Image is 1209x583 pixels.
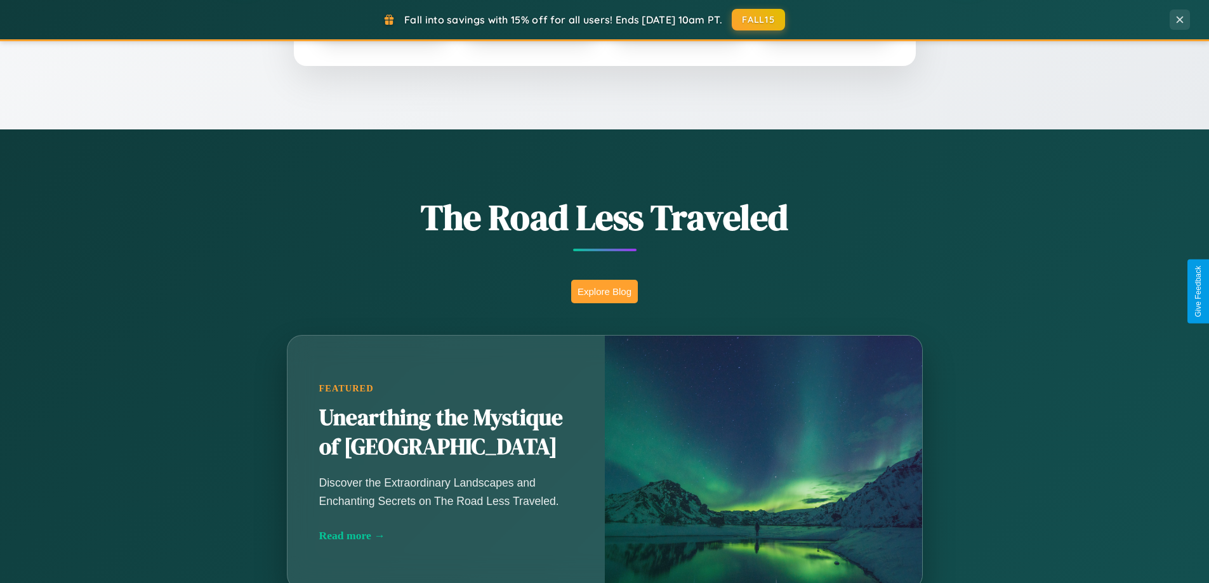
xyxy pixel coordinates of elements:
span: Fall into savings with 15% off for all users! Ends [DATE] 10am PT. [404,13,722,26]
button: FALL15 [732,9,785,30]
p: Discover the Extraordinary Landscapes and Enchanting Secrets on The Road Less Traveled. [319,474,573,509]
h2: Unearthing the Mystique of [GEOGRAPHIC_DATA] [319,403,573,462]
div: Give Feedback [1194,266,1203,317]
h1: The Road Less Traveled [224,193,986,242]
button: Explore Blog [571,280,638,303]
div: Featured [319,383,573,394]
div: Read more → [319,529,573,542]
